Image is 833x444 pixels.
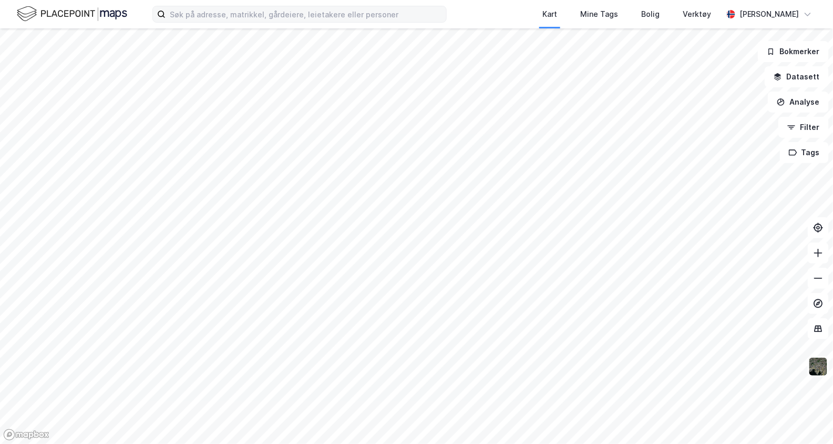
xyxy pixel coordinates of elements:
[739,8,799,21] div: [PERSON_NAME]
[542,8,557,21] div: Kart
[683,8,711,21] div: Verktøy
[17,5,127,23] img: logo.f888ab2527a4732fd821a326f86c7f29.svg
[166,6,446,22] input: Søk på adresse, matrikkel, gårdeiere, leietakere eller personer
[641,8,660,21] div: Bolig
[580,8,618,21] div: Mine Tags
[780,393,833,444] iframe: Chat Widget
